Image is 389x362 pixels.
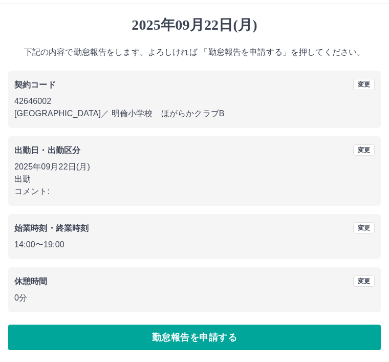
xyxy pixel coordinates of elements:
[8,325,381,350] button: 勤怠報告を申請する
[8,46,381,58] p: 下記の内容で勤怠報告をします。よろしければ 「勤怠報告を申請する」を押してください。
[353,144,375,156] button: 変更
[353,275,375,287] button: 変更
[14,95,375,108] p: 42646002
[14,185,375,198] p: コメント:
[14,173,375,185] p: 出勤
[14,224,89,232] b: 始業時刻・終業時刻
[353,222,375,233] button: 変更
[14,161,375,173] p: 2025年09月22日(月)
[14,80,56,89] b: 契約コード
[14,108,375,120] p: [GEOGRAPHIC_DATA] ／ 明倫小学校 ほがらかクラブB
[14,146,80,155] b: 出勤日・出勤区分
[8,16,381,34] h1: 2025年09月22日(月)
[353,79,375,90] button: 変更
[14,292,375,304] p: 0分
[14,277,48,286] b: 休憩時間
[14,239,375,251] p: 14:00 〜 19:00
